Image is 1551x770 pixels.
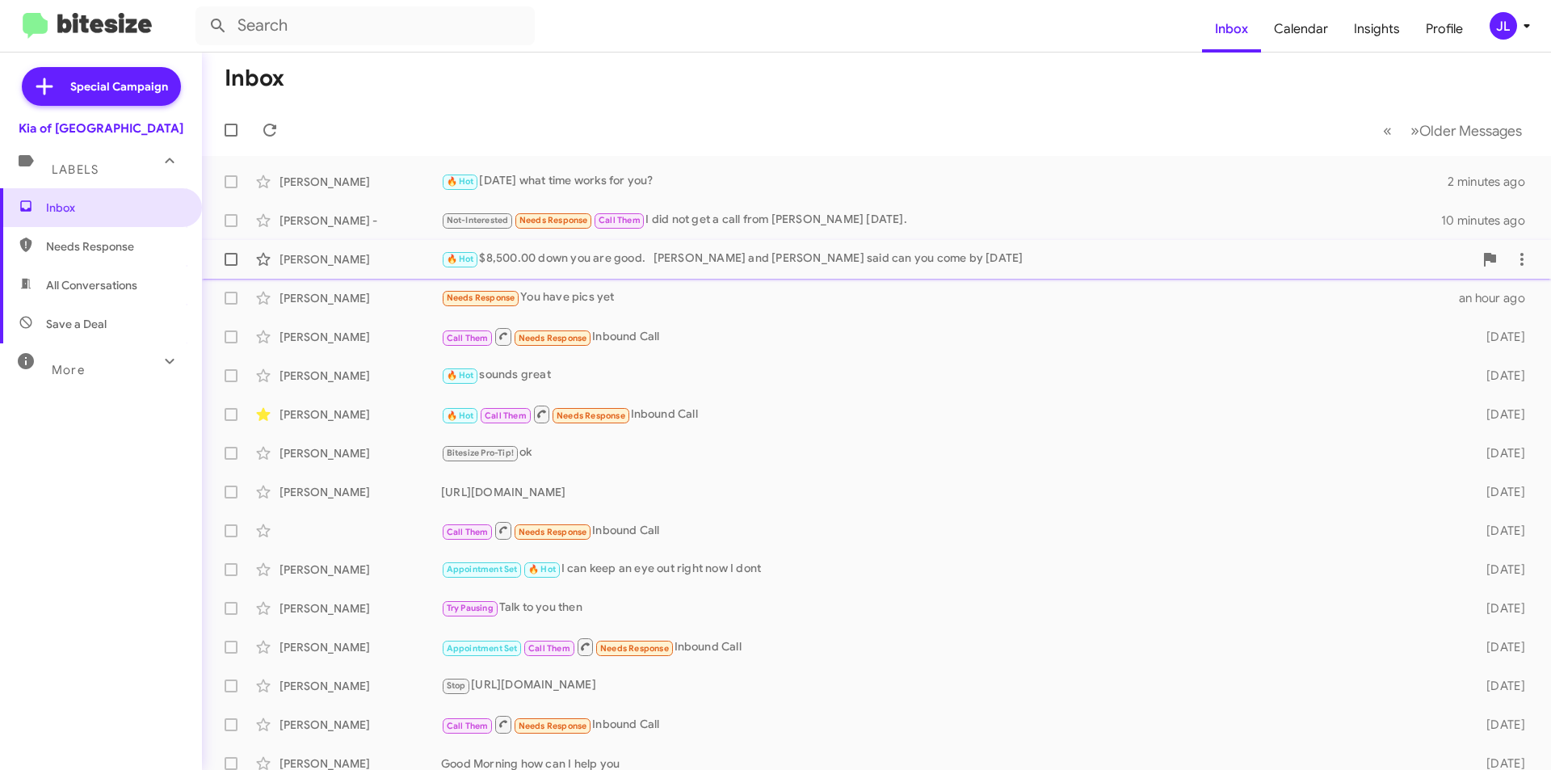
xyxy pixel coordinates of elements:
[447,680,466,691] span: Stop
[1490,12,1517,40] div: JL
[441,676,1461,695] div: [URL][DOMAIN_NAME]
[1461,717,1538,733] div: [DATE]
[280,406,441,423] div: [PERSON_NAME]
[1461,562,1538,578] div: [DATE]
[441,444,1461,462] div: ok
[441,560,1461,579] div: I can keep an eye out right now I dont
[441,211,1441,229] div: I did not get a call from [PERSON_NAME] [DATE].
[1410,120,1419,141] span: »
[280,290,441,306] div: [PERSON_NAME]
[441,637,1461,657] div: Inbound Call
[280,251,441,267] div: [PERSON_NAME]
[441,599,1461,617] div: Talk to you then
[280,562,441,578] div: [PERSON_NAME]
[447,292,515,303] span: Needs Response
[46,238,183,255] span: Needs Response
[1448,174,1538,190] div: 2 minutes ago
[447,410,474,421] span: 🔥 Hot
[447,333,489,343] span: Call Them
[1461,445,1538,461] div: [DATE]
[1383,120,1392,141] span: «
[1476,12,1533,40] button: JL
[441,404,1461,424] div: Inbound Call
[519,721,587,731] span: Needs Response
[447,370,474,381] span: 🔥 Hot
[519,527,587,537] span: Needs Response
[1461,678,1538,694] div: [DATE]
[447,721,489,731] span: Call Them
[280,484,441,500] div: [PERSON_NAME]
[195,6,535,45] input: Search
[441,172,1448,191] div: [DATE] what time works for you?
[485,410,527,421] span: Call Them
[46,316,107,332] span: Save a Deal
[280,678,441,694] div: [PERSON_NAME]
[1461,406,1538,423] div: [DATE]
[280,329,441,345] div: [PERSON_NAME]
[225,65,284,91] h1: Inbox
[70,78,168,95] span: Special Campaign
[599,215,641,225] span: Call Them
[441,714,1461,734] div: Inbound Call
[1461,639,1538,655] div: [DATE]
[528,564,556,574] span: 🔥 Hot
[1374,114,1532,147] nav: Page navigation example
[447,564,518,574] span: Appointment Set
[447,603,494,613] span: Try Pausing
[1459,290,1538,306] div: an hour ago
[441,366,1461,385] div: sounds great
[280,445,441,461] div: [PERSON_NAME]
[280,212,441,229] div: [PERSON_NAME] -
[1373,114,1402,147] button: Previous
[1401,114,1532,147] button: Next
[519,333,587,343] span: Needs Response
[441,326,1461,347] div: Inbound Call
[1441,212,1538,229] div: 10 minutes ago
[557,410,625,421] span: Needs Response
[22,67,181,106] a: Special Campaign
[447,176,474,187] span: 🔥 Hot
[1341,6,1413,53] a: Insights
[519,215,588,225] span: Needs Response
[441,288,1459,307] div: You have pics yet
[528,643,570,654] span: Call Them
[280,368,441,384] div: [PERSON_NAME]
[447,527,489,537] span: Call Them
[447,215,509,225] span: Not-Interested
[1461,523,1538,539] div: [DATE]
[1461,484,1538,500] div: [DATE]
[280,174,441,190] div: [PERSON_NAME]
[1413,6,1476,53] a: Profile
[1261,6,1341,53] a: Calendar
[447,448,514,458] span: Bitesize Pro-Tip!
[280,717,441,733] div: [PERSON_NAME]
[46,277,137,293] span: All Conversations
[19,120,183,137] div: Kia of [GEOGRAPHIC_DATA]
[447,254,474,264] span: 🔥 Hot
[280,639,441,655] div: [PERSON_NAME]
[1461,600,1538,616] div: [DATE]
[1461,329,1538,345] div: [DATE]
[441,250,1473,268] div: $8,500.00 down you are good. [PERSON_NAME] and [PERSON_NAME] said can you come by [DATE]
[52,363,85,377] span: More
[1461,368,1538,384] div: [DATE]
[441,520,1461,541] div: Inbound Call
[447,643,518,654] span: Appointment Set
[441,484,1461,500] div: [URL][DOMAIN_NAME]
[600,643,669,654] span: Needs Response
[52,162,99,177] span: Labels
[1419,122,1522,140] span: Older Messages
[280,600,441,616] div: [PERSON_NAME]
[46,200,183,216] span: Inbox
[1202,6,1261,53] a: Inbox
